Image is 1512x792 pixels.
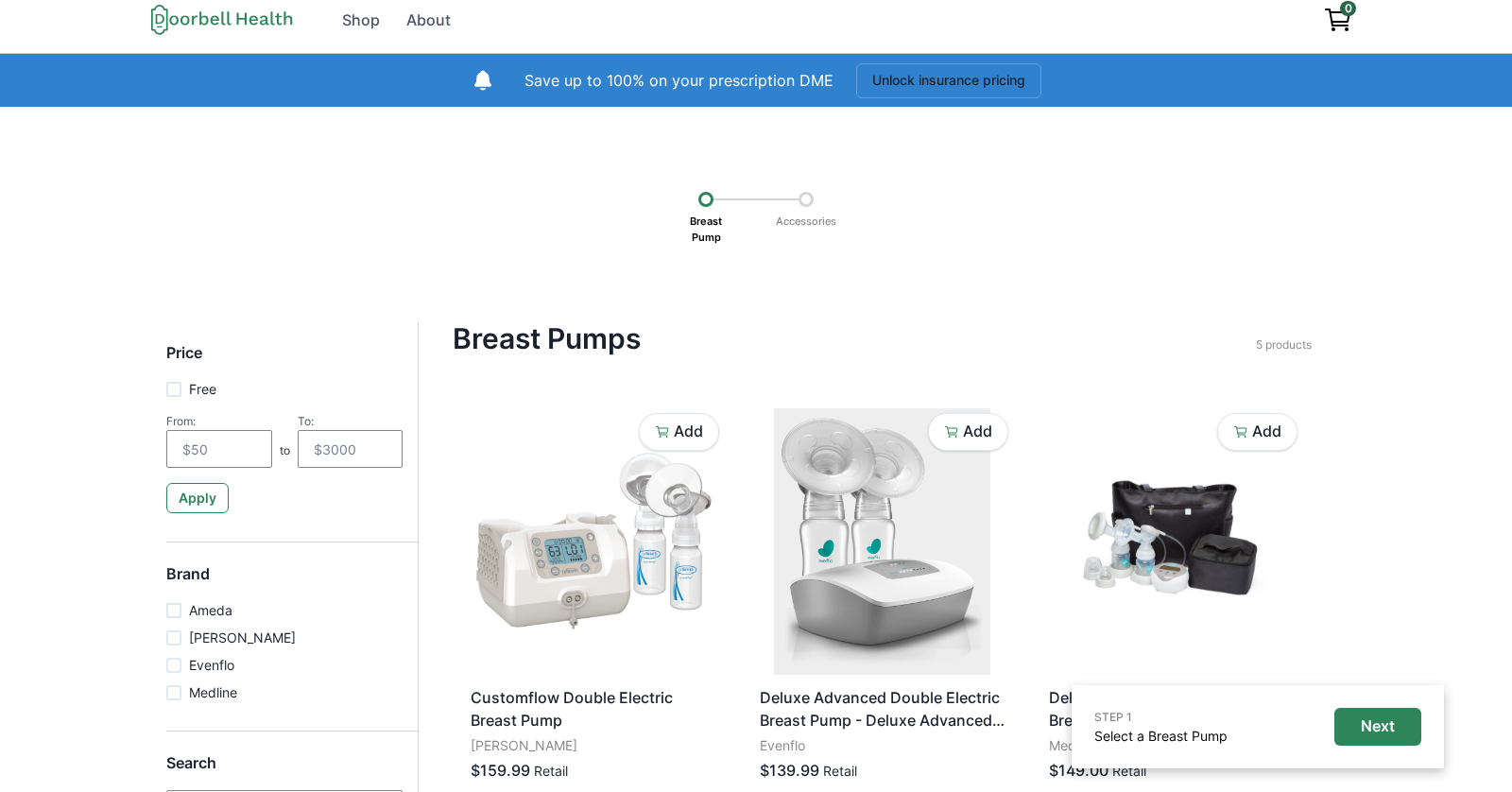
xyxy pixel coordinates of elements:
input: $3000 [298,430,404,468]
p: 5 products [1256,336,1312,353]
p: Breast Pump [683,207,729,251]
div: About [406,9,451,31]
p: Save up to 100% on your prescription DME [524,69,833,92]
a: About [395,1,462,39]
button: Add [1217,413,1297,451]
p: Evenflo [189,655,234,675]
a: Select a Breast Pump [1094,728,1228,744]
div: Shop [342,9,380,31]
h4: Breast Pumps [453,321,1256,355]
img: 9os50jfgps5oa9wy78ytir68n9fc [1041,408,1302,675]
div: From: [166,414,272,428]
img: n5cxtj4n8fh8lu867ojklczjhbt3 [463,408,724,675]
p: [PERSON_NAME] [471,735,716,755]
p: Deluxe Advanced Double Electric Breast Pump - Deluxe Advanced Double Electric Breast Pump [760,686,1005,732]
p: STEP 1 [1094,709,1228,726]
p: Accessories [769,207,843,236]
input: $50 [166,430,272,468]
p: [PERSON_NAME] [189,628,296,647]
p: Ameda [189,600,232,620]
span: 0 [1340,1,1356,16]
p: Medline [1049,735,1295,755]
p: Deluxe Medline Double Electric Breast Pump Kit [1049,686,1295,732]
button: Apply [166,483,229,513]
button: Unlock insurance pricing [856,63,1041,98]
div: To: [298,414,404,428]
img: fzin0t1few8pe41icjkqlnikcovo [752,408,1013,675]
p: Medline [189,682,237,702]
p: Free [189,379,216,399]
h5: Price [166,344,403,379]
p: Next [1361,717,1395,735]
p: Retail [534,761,568,781]
p: $139.99 [760,759,819,782]
p: Retail [823,761,857,781]
h5: Brand [166,565,403,600]
h5: Search [166,754,403,789]
p: $149.00 [1049,759,1108,782]
button: Next [1334,708,1421,746]
button: Add [928,413,1008,451]
p: to [280,442,290,468]
a: Shop [331,1,391,39]
p: Evenflo [760,735,1005,755]
p: Add [674,422,703,440]
p: $159.99 [471,759,530,782]
a: View cart [1315,1,1361,39]
p: Add [963,422,992,440]
p: Add [1252,422,1281,440]
p: Customflow Double Electric Breast Pump [471,686,716,732]
p: Retail [1112,761,1146,781]
button: Add [639,413,719,451]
